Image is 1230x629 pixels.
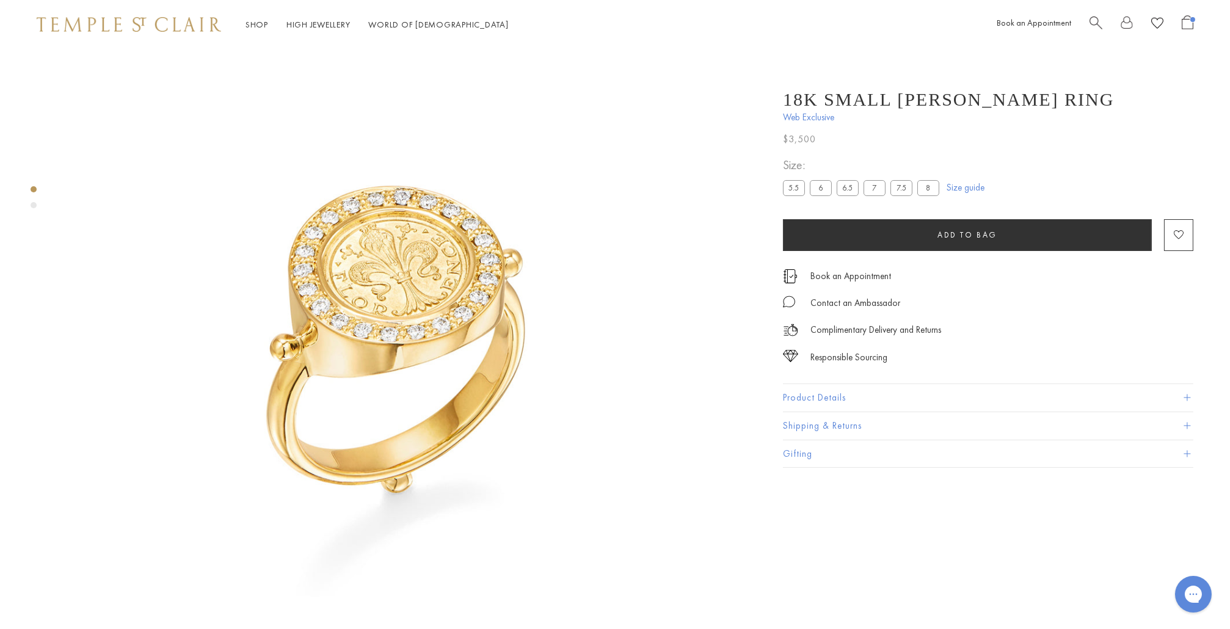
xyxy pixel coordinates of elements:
div: Contact an Ambassador [810,296,900,311]
nav: Main navigation [246,17,509,32]
a: Book an Appointment [810,269,891,283]
a: Size guide [947,181,984,194]
div: Product gallery navigation [31,183,37,218]
button: Product Details [783,384,1193,412]
span: $3,500 [783,131,816,147]
label: 5.5 [783,180,805,195]
div: Responsible Sourcing [810,350,887,365]
iframe: Gorgias live chat messenger [1169,572,1218,617]
span: Web Exclusive [783,110,1193,125]
a: High JewelleryHigh Jewellery [286,19,351,30]
button: Shipping & Returns [783,412,1193,440]
img: icon_appointment.svg [783,269,798,283]
label: 7.5 [890,180,912,195]
a: Book an Appointment [997,17,1071,28]
label: 7 [864,180,886,195]
span: Add to bag [937,230,997,240]
button: Gifting [783,440,1193,468]
label: 8 [917,180,939,195]
button: Add to bag [783,219,1152,251]
img: MessageIcon-01_2.svg [783,296,795,308]
img: Temple St. Clair [37,17,221,32]
img: icon_sourcing.svg [783,350,798,362]
img: icon_delivery.svg [783,322,798,338]
a: ShopShop [246,19,268,30]
h1: 18K Small [PERSON_NAME] Ring [783,89,1114,110]
a: View Wishlist [1151,15,1163,34]
p: Complimentary Delivery and Returns [810,322,941,338]
span: Size: [783,155,944,175]
a: Open Shopping Bag [1182,15,1193,34]
a: World of [DEMOGRAPHIC_DATA]World of [DEMOGRAPHIC_DATA] [369,19,509,30]
label: 6 [810,180,832,195]
a: Search [1090,15,1102,34]
label: 6.5 [837,180,859,195]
